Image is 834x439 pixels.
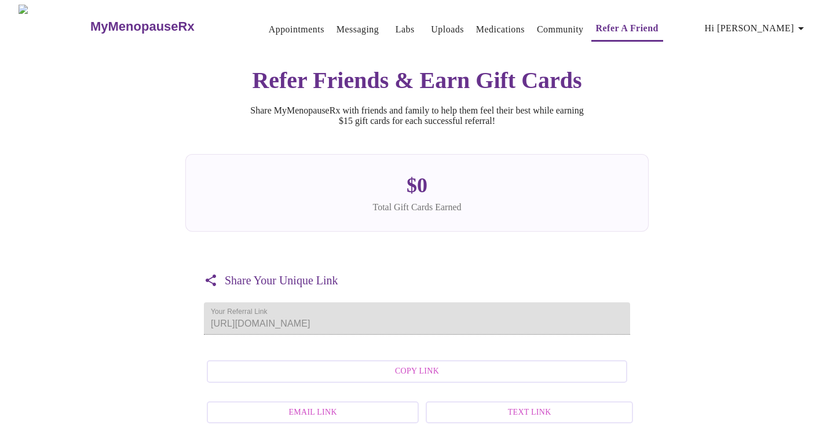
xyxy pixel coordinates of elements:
a: Email Link [204,396,416,430]
a: Appointments [269,21,324,38]
p: Share MyMenopauseRx with friends and family to help them feel their best while earning $15 gift c... [243,105,591,126]
a: Text Link [423,396,630,430]
a: Uploads [431,21,464,38]
button: Email Link [207,401,419,424]
a: MyMenopauseRx [89,6,240,47]
button: Community [532,18,588,41]
button: Refer a Friend [591,17,663,42]
a: Labs [396,21,415,38]
button: Uploads [426,18,469,41]
span: Hi [PERSON_NAME] [705,20,808,36]
button: Copy Link [207,360,627,383]
div: $ 0 [204,173,630,197]
div: Total Gift Cards Earned [204,202,630,213]
a: Refer a Friend [596,20,659,36]
h2: Refer Friends & Earn Gift Cards [185,67,649,94]
h3: Share Your Unique Link [225,274,338,287]
a: Community [537,21,584,38]
button: Labs [386,18,423,41]
a: Medications [476,21,525,38]
button: Medications [471,18,529,41]
img: MyMenopauseRx Logo [19,5,89,48]
span: Email Link [220,405,406,420]
span: Text Link [438,405,620,420]
button: Messaging [332,18,383,41]
button: Appointments [264,18,329,41]
button: Hi [PERSON_NAME] [700,17,813,40]
button: Text Link [426,401,633,424]
a: Messaging [336,21,379,38]
h3: MyMenopauseRx [90,19,195,34]
span: Copy Link [220,364,614,379]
